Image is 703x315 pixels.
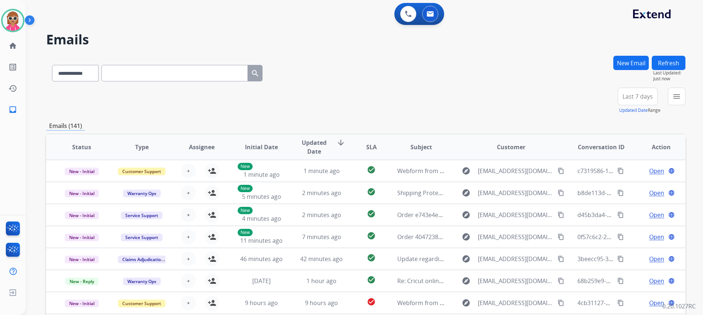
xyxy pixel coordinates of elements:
span: [EMAIL_ADDRESS][DOMAIN_NAME] [478,232,553,241]
mat-icon: content_copy [558,256,564,262]
span: 5 minutes ago [242,193,281,201]
button: Last 7 days [618,88,658,105]
span: Last 7 days [622,95,653,98]
span: 1 hour ago [306,277,336,285]
span: [DATE] [252,277,271,285]
span: + [187,254,190,263]
mat-icon: person_add [208,276,216,285]
mat-icon: check_circle [367,209,376,218]
mat-icon: content_copy [617,168,624,174]
mat-icon: language [668,256,675,262]
span: [EMAIL_ADDRESS][DOMAIN_NAME] [478,276,553,285]
mat-icon: menu [672,92,681,101]
mat-icon: arrow_downward [336,138,345,147]
span: 4 minutes ago [242,215,281,223]
span: [EMAIL_ADDRESS][DOMAIN_NAME] [478,254,553,263]
button: + [181,208,196,222]
span: 68b259e9-c54b-49fc-bc5a-8395ee6c7c90 [577,277,688,285]
span: + [187,232,190,241]
mat-icon: list_alt [8,63,17,72]
span: Customer Support [118,168,165,175]
span: Open [649,210,664,219]
mat-icon: check_circle [367,253,376,262]
span: New - Initial [65,168,99,175]
mat-icon: explore [462,298,470,307]
th: Action [625,134,685,160]
span: Open [649,254,664,263]
p: New [238,185,253,192]
span: 1 minute ago [304,167,340,175]
mat-icon: language [668,190,675,196]
span: Shipping Protection Claim - [PERSON_NAME] [397,189,519,197]
button: Updated Date [619,107,648,113]
span: Warranty Ops [123,278,161,285]
mat-icon: history [8,84,17,93]
mat-icon: person_add [208,232,216,241]
span: b8de113d-e0c1-4155-93af-75d64455ecd7 [577,189,690,197]
mat-icon: content_copy [617,190,624,196]
mat-icon: explore [462,232,470,241]
span: [EMAIL_ADDRESS][DOMAIN_NAME] [478,166,553,175]
span: New - Initial [65,190,99,197]
span: New - Initial [65,212,99,219]
span: c7319586-1034-4666-9796-0119b6c28c46 [577,167,689,175]
mat-icon: content_copy [617,256,624,262]
button: + [181,296,196,310]
mat-icon: content_copy [617,278,624,284]
button: + [181,164,196,178]
span: Subject [410,143,432,151]
p: New [238,163,253,170]
span: 0f57c6c2-2122-462a-bc77-571961555094 [577,233,688,241]
span: New - Reply [65,278,98,285]
span: Open [649,232,664,241]
mat-icon: content_copy [558,278,564,284]
button: New Email [613,56,649,70]
span: Range [619,107,661,113]
mat-icon: person_add [208,298,216,307]
mat-icon: person_add [208,254,216,263]
span: Webform from [EMAIL_ADDRESS][DOMAIN_NAME] on [DATE] [397,167,563,175]
span: Conversation ID [578,143,625,151]
span: Open [649,276,664,285]
span: Webform from [EMAIL_ADDRESS][DOMAIN_NAME] on [DATE] [397,299,563,307]
span: 1 minute ago [243,171,280,179]
span: 3beecc95-3a84-4d7e-95a9-f5fc96153418 [577,255,687,263]
span: Service Support [121,212,163,219]
mat-icon: person_add [208,188,216,197]
span: Order 4047238040 [397,233,448,241]
span: 2 minutes ago [302,211,341,219]
mat-icon: check_circle [367,275,376,284]
mat-icon: check_circle [367,165,376,174]
span: + [187,298,190,307]
img: avatar [3,10,23,31]
span: New - Initial [65,234,99,241]
mat-icon: explore [462,210,470,219]
mat-icon: explore [462,254,470,263]
span: Customer [497,143,525,151]
span: SLA [366,143,377,151]
span: Initial Date [245,143,278,151]
span: Warranty Ops [123,190,161,197]
span: Status [72,143,91,151]
span: 9 hours ago [245,299,278,307]
span: + [187,276,190,285]
button: Refresh [652,56,685,70]
span: [EMAIL_ADDRESS][DOMAIN_NAME] [478,298,553,307]
span: Updated Date [298,138,331,156]
mat-icon: content_copy [558,234,564,240]
mat-icon: language [668,212,675,218]
span: [EMAIL_ADDRESS][DOMAIN_NAME] [478,188,553,197]
span: New - Initial [65,256,99,263]
mat-icon: content_copy [558,168,564,174]
p: 0.20.1027RC [662,302,696,311]
span: Claims Adjudication [118,256,168,263]
h2: Emails [46,32,685,47]
mat-icon: explore [462,166,470,175]
span: + [187,166,190,175]
span: Open [649,188,664,197]
span: Re: Cricut online sales [397,277,458,285]
span: Type [135,143,149,151]
mat-icon: explore [462,276,470,285]
p: Emails (141) [46,121,85,131]
span: Last Updated: [653,70,685,76]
